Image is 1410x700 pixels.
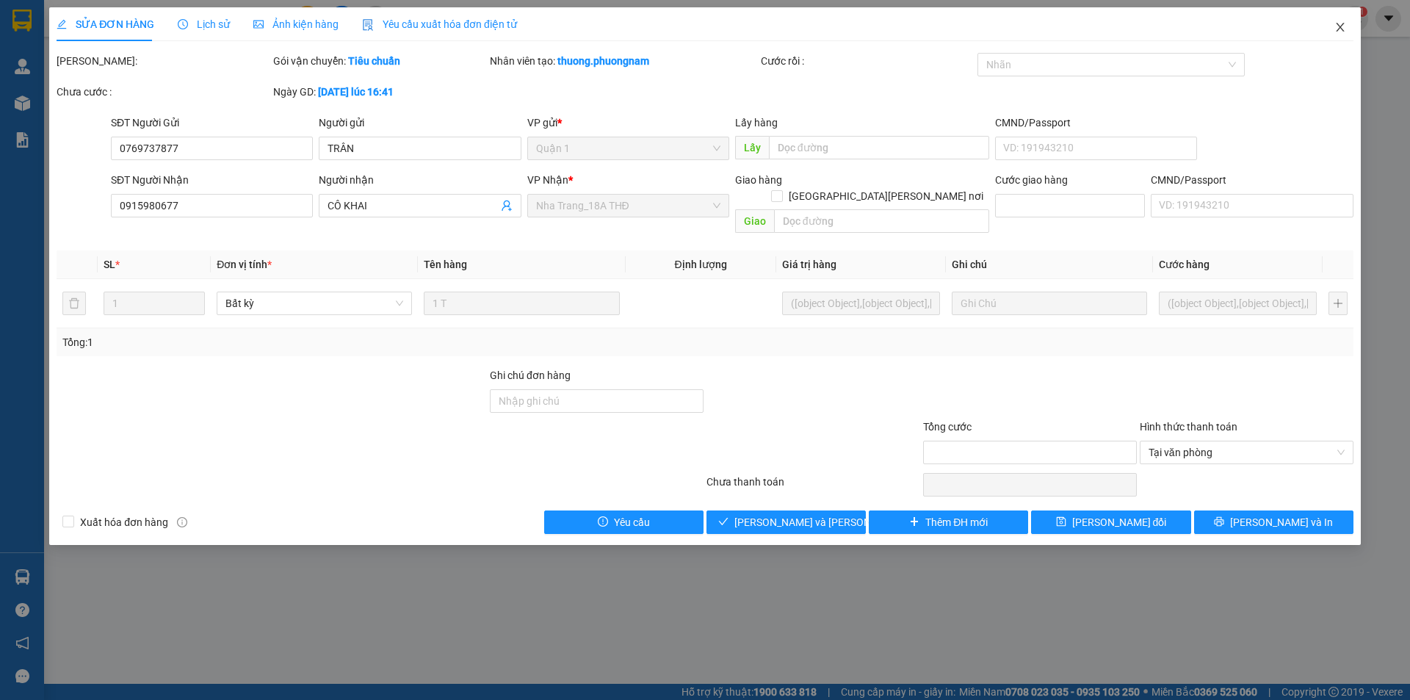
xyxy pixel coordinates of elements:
button: delete [62,292,86,315]
span: printer [1214,516,1224,528]
span: edit [57,19,67,29]
div: Tổng: 1 [62,334,544,350]
span: Nha Trang_18A THĐ [536,195,720,217]
div: Người gửi [319,115,521,131]
span: Tên hàng [424,259,467,270]
button: exclamation-circleYêu cầu [544,510,704,534]
span: Lịch sử [178,18,230,30]
button: plusThêm ĐH mới [869,510,1028,534]
button: Close [1320,7,1361,48]
span: save [1056,516,1066,528]
div: Ngày GD: [273,84,487,100]
span: Giao hàng [735,174,782,186]
div: Chưa cước : [57,84,270,100]
span: clock-circle [178,19,188,29]
span: Bất kỳ [225,292,403,314]
span: exclamation-circle [598,516,608,528]
img: icon [362,19,374,31]
button: printer[PERSON_NAME] và In [1194,510,1353,534]
span: Đơn vị tính [217,259,272,270]
div: SĐT Người Nhận [111,172,313,188]
span: Yêu cầu xuất hóa đơn điện tử [362,18,517,30]
div: [PERSON_NAME]: [57,53,270,69]
span: info-circle [177,517,187,527]
b: Tiêu chuẩn [348,55,400,67]
input: Ghi Chú [952,292,1147,315]
input: Ghi chú đơn hàng [490,389,704,413]
input: 0 [1159,292,1317,315]
div: Cước rồi : [761,53,975,69]
input: 0 [782,292,940,315]
span: Tổng cước [923,421,972,433]
div: Nhân viên tạo: [490,53,758,69]
th: Ghi chú [946,250,1153,279]
span: Xuất hóa đơn hàng [74,514,174,530]
span: VP Nhận [527,174,568,186]
button: plus [1328,292,1348,315]
span: [GEOGRAPHIC_DATA][PERSON_NAME] nơi [783,188,989,204]
span: [PERSON_NAME] đổi [1072,514,1167,530]
label: Cước giao hàng [995,174,1068,186]
input: VD: Bàn, Ghế [424,292,619,315]
span: SỬA ĐƠN HÀNG [57,18,154,30]
div: CMND/Passport [1151,172,1353,188]
span: Quận 1 [536,137,720,159]
span: plus [909,516,919,528]
div: CMND/Passport [995,115,1197,131]
span: Định lượng [675,259,727,270]
b: [DATE] lúc 16:41 [318,86,394,98]
span: Ảnh kiện hàng [253,18,339,30]
span: Giá trị hàng [782,259,836,270]
button: check[PERSON_NAME] và [PERSON_NAME] hàng [706,510,866,534]
span: picture [253,19,264,29]
span: SL [104,259,115,270]
span: [PERSON_NAME] và [PERSON_NAME] hàng [734,514,933,530]
span: [PERSON_NAME] và In [1230,514,1333,530]
span: close [1334,21,1346,33]
label: Hình thức thanh toán [1140,421,1237,433]
span: user-add [501,200,513,212]
b: thuong.phuongnam [557,55,649,67]
span: Lấy [735,136,769,159]
button: save[PERSON_NAME] đổi [1031,510,1190,534]
span: Cước hàng [1159,259,1210,270]
span: Thêm ĐH mới [925,514,988,530]
input: Cước giao hàng [995,194,1145,217]
div: SĐT Người Gửi [111,115,313,131]
div: Gói vận chuyển: [273,53,487,69]
span: Lấy hàng [735,117,778,129]
span: Giao [735,209,774,233]
div: Chưa thanh toán [705,474,922,499]
span: Yêu cầu [614,514,650,530]
label: Ghi chú đơn hàng [490,369,571,381]
span: Tại văn phòng [1149,441,1345,463]
div: Người nhận [319,172,521,188]
span: check [718,516,728,528]
div: VP gửi [527,115,729,131]
input: Dọc đường [769,136,989,159]
input: Dọc đường [774,209,989,233]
